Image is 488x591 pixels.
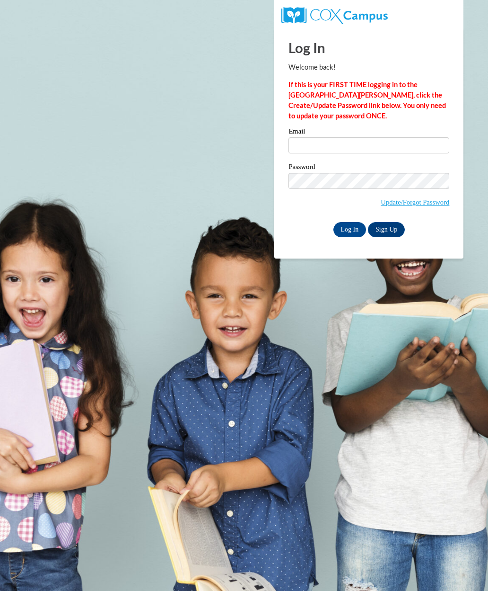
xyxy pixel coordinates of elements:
[281,7,387,24] img: COX Campus
[368,222,405,237] a: Sign Up
[288,81,446,120] strong: If this is your FIRST TIME logging in to the [GEOGRAPHIC_DATA][PERSON_NAME], click the Create/Upd...
[381,198,449,206] a: Update/Forgot Password
[288,128,449,137] label: Email
[288,38,449,57] h1: Log In
[288,163,449,173] label: Password
[333,222,366,237] input: Log In
[288,62,449,72] p: Welcome back!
